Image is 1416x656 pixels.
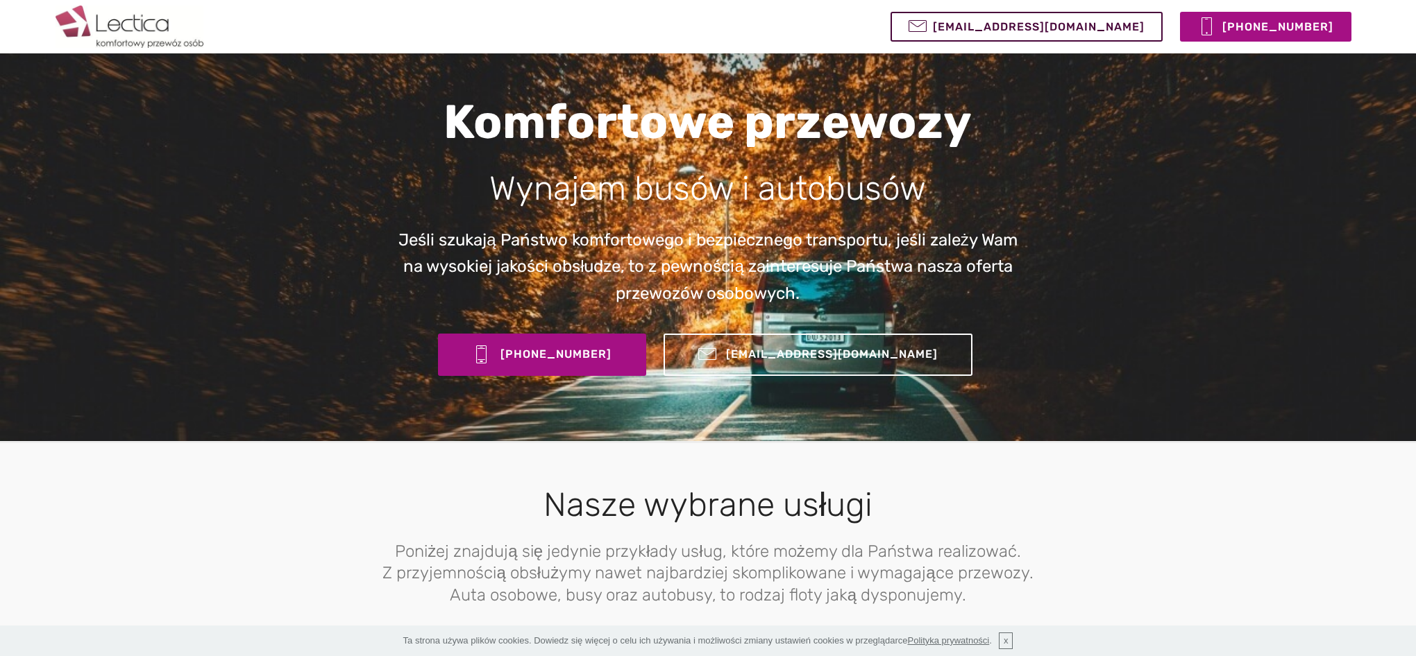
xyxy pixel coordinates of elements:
[891,12,1163,41] a: [EMAIL_ADDRESS][DOMAIN_NAME]
[397,227,1018,318] p: Jeśli szukają Państwo komfortowego i bezpiecznego transportu, jeśli zależy Wam na wysokiej jakośc...
[1180,12,1351,41] a: [PHONE_NUMBER]
[907,635,989,646] a: Polityka prywatności
[397,167,1018,221] h3: Wynajem busów i autobusów
[664,334,972,377] a: [EMAIL_ADDRESS][DOMAIN_NAME]
[397,94,1018,162] h1: Komfortowe przewozy
[56,6,203,48] img: Lectica-komfortowy przewóz osób
[438,334,646,377] a: [PHONE_NUMBER]
[71,625,1345,656] div: Ta strona używa plików cookies. Dowiedz się więcej o celu ich używania i możliwości zmiany ustawi...
[323,485,1093,536] h2: Nasze wybrane usługi
[323,541,1093,606] h3: Poniżej znajdują się jedynie przykłady usług, które możemy dla Państwa realizować. Z przyjemności...
[999,632,1013,649] input: x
